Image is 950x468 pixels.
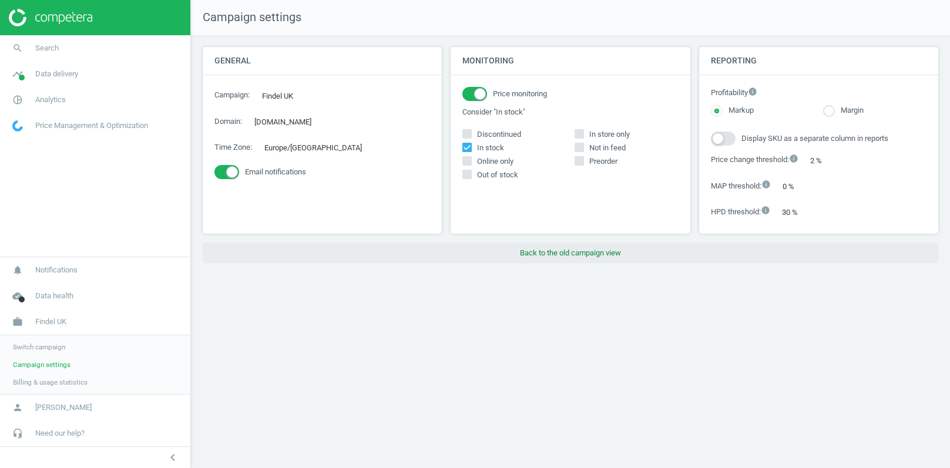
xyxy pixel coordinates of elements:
[777,177,813,196] div: 0 %
[35,95,66,105] span: Analytics
[475,129,523,140] span: Discontinued
[258,139,380,157] div: Europe/[GEOGRAPHIC_DATA]
[6,259,29,281] i: notifications
[158,450,187,465] button: chevron_left
[191,9,301,26] span: Campaign settings
[761,180,771,189] i: info
[587,129,632,140] span: In store only
[748,87,757,96] i: info
[587,156,620,167] span: Preorder
[35,69,78,79] span: Data delivery
[723,105,754,116] label: Markup
[475,170,521,180] span: Out of stock
[776,203,817,221] div: 30 %
[804,151,841,170] div: 2 %
[35,402,92,413] span: [PERSON_NAME]
[835,105,864,116] label: Margin
[493,89,547,99] span: Price monitoring
[711,154,798,166] label: Price change threshold :
[6,37,29,59] i: search
[462,107,678,117] label: Consider "In stock"
[711,206,770,218] label: HPD threshold :
[711,180,771,192] label: MAP threshold :
[6,63,29,85] i: timeline
[789,154,798,163] i: info
[741,133,888,144] span: Display SKU as a separate column in reports
[6,285,29,307] i: cloud_done
[256,87,311,105] div: Findel UK
[214,116,242,127] label: Domain :
[35,428,85,439] span: Need our help?
[6,89,29,111] i: pie_chart_outlined
[35,120,148,131] span: Price Management & Optimization
[245,167,306,177] span: Email notifications
[761,206,770,215] i: info
[6,422,29,445] i: headset_mic
[203,47,442,75] h4: General
[13,378,88,387] span: Billing & usage statistics
[35,43,59,53] span: Search
[35,317,66,327] span: Findel UK
[203,243,938,264] button: Back to the old campaign view
[587,143,628,153] span: Not in feed
[13,342,65,352] span: Switch campaign
[35,265,78,275] span: Notifications
[214,142,252,153] label: Time Zone :
[9,9,92,26] img: ajHJNr6hYgQAAAAASUVORK5CYII=
[6,311,29,333] i: work
[12,120,23,132] img: wGWNvw8QSZomAAAAABJRU5ErkJggg==
[6,396,29,419] i: person
[475,156,516,167] span: Online only
[475,143,506,153] span: In stock
[699,47,938,75] h4: Reporting
[166,450,180,464] i: chevron_left
[214,90,250,100] label: Campaign :
[451,47,690,75] h4: Monitoring
[35,291,73,301] span: Data health
[13,360,71,369] span: Campaign settings
[711,87,926,99] label: Profitability
[248,113,330,131] div: [DOMAIN_NAME]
